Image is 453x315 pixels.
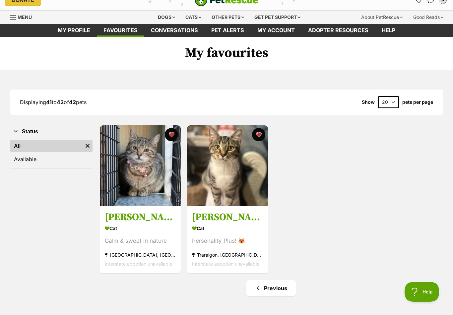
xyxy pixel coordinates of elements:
[10,127,93,136] button: Status
[57,99,64,105] strong: 42
[187,125,268,206] img: Frankie *9 Lives Project Rescue*
[301,24,375,37] a: Adopter resources
[192,211,263,224] h3: [PERSON_NAME] *9 Lives Project Rescue*
[105,224,176,233] div: Cat
[18,14,32,20] span: Menu
[69,99,76,105] strong: 42
[105,251,176,260] div: [GEOGRAPHIC_DATA], [GEOGRAPHIC_DATA]
[46,99,52,105] strong: 41
[205,24,251,37] a: Pet alerts
[181,11,206,24] div: Cats
[362,99,375,105] span: Show
[192,261,259,267] span: Interstate adoption unavailable
[356,11,407,24] div: About PetRescue
[375,24,402,37] a: Help
[97,24,144,37] a: Favourites
[100,125,181,206] img: Sabrina
[10,11,36,23] a: Menu
[83,140,93,152] a: Remove filter
[20,99,87,105] span: Displaying to of pets
[153,11,180,24] div: Dogs
[105,211,176,224] h3: [PERSON_NAME]
[192,224,263,233] div: Cat
[10,139,93,168] div: Status
[51,24,97,37] a: My profile
[409,11,448,24] div: Good Reads
[192,251,263,260] div: Traralgon, [GEOGRAPHIC_DATA]
[402,99,433,105] label: pets per page
[100,206,181,274] a: [PERSON_NAME] Cat Calm & sweet in nature [GEOGRAPHIC_DATA], [GEOGRAPHIC_DATA] Interstate adoption...
[250,11,305,24] div: Get pet support
[207,11,249,24] div: Other pets
[105,261,172,267] span: Interstate adoption unavailable
[10,140,83,152] a: All
[252,128,265,141] button: favourite
[144,24,205,37] a: conversations
[99,280,443,296] nav: Pagination
[405,282,440,302] iframe: Help Scout Beacon - Open
[105,237,176,246] div: Calm & sweet in nature
[165,128,178,141] button: favourite
[10,153,93,165] a: Available
[192,237,263,246] div: Personality Plus! 😻
[251,24,301,37] a: My account
[187,206,268,274] a: [PERSON_NAME] *9 Lives Project Rescue* Cat Personality Plus! 😻 Traralgon, [GEOGRAPHIC_DATA] Inter...
[246,280,296,296] a: Previous page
